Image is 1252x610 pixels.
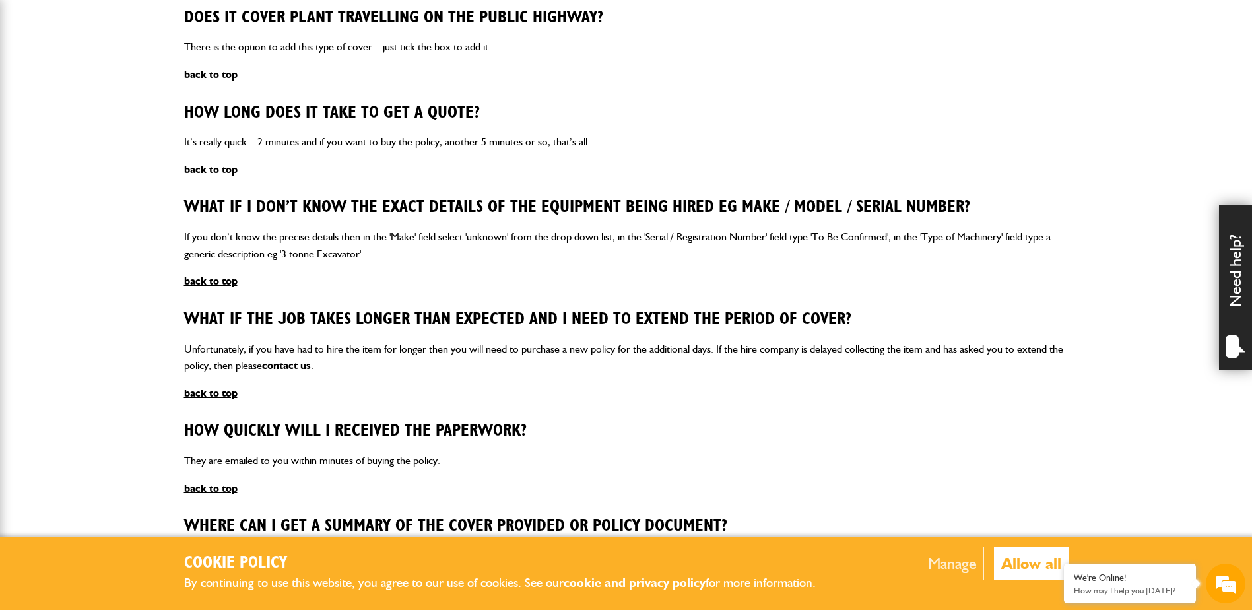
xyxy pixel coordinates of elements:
[184,275,238,287] a: back to top
[994,547,1069,580] button: Allow all
[564,575,706,590] a: cookie and privacy policy
[184,421,1069,442] h3: How quickly will I received the paperwork?
[184,482,238,494] a: back to top
[184,38,1069,55] p: There is the option to add this type of cover – just tick the box to add it
[184,341,1069,374] p: Unfortunately, if you have had to hire the item for longer then you will need to purchase a new p...
[184,553,838,574] h2: Cookie Policy
[17,239,241,395] textarea: Type your message and hit 'Enter'
[262,359,311,372] a: contact us
[180,407,240,424] em: Start Chat
[1219,205,1252,370] div: Need help?
[184,133,1069,151] p: It’s really quick – 2 minutes and if you want to buy the policy, another 5 minutes or so, that’s ...
[69,74,222,91] div: Chat with us now
[17,200,241,229] input: Enter your phone number
[184,228,1069,262] p: If you don’t know the precise details then in the 'Make' field select 'unknown' from the drop dow...
[17,122,241,151] input: Enter your last name
[184,516,1069,537] h3: Where can I get a summary of the Cover provided or Policy Document?
[22,73,55,92] img: d_20077148190_company_1631870298795_20077148190
[184,68,238,81] a: back to top
[184,310,1069,330] h3: What if the job takes longer than expected and I need to extend the Period of Cover?
[184,8,1069,28] h3: Does it Cover Plant travelling on the Public Highway?
[184,197,1069,218] h3: What if I don’t know the exact details of the equipment being hired eg Make / Model / Serial Number?
[184,573,838,593] p: By continuing to use this website, you agree to our use of cookies. See our for more information.
[216,7,248,38] div: Minimize live chat window
[184,103,1069,123] h3: How long does it take to get a quote?
[184,452,1069,469] p: They are emailed to you within minutes of buying the policy.
[184,163,238,176] a: back to top
[17,161,241,190] input: Enter your email address
[1074,586,1186,595] p: How may I help you today?
[1074,572,1186,584] div: We're Online!
[184,387,238,399] a: back to top
[921,547,984,580] button: Manage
